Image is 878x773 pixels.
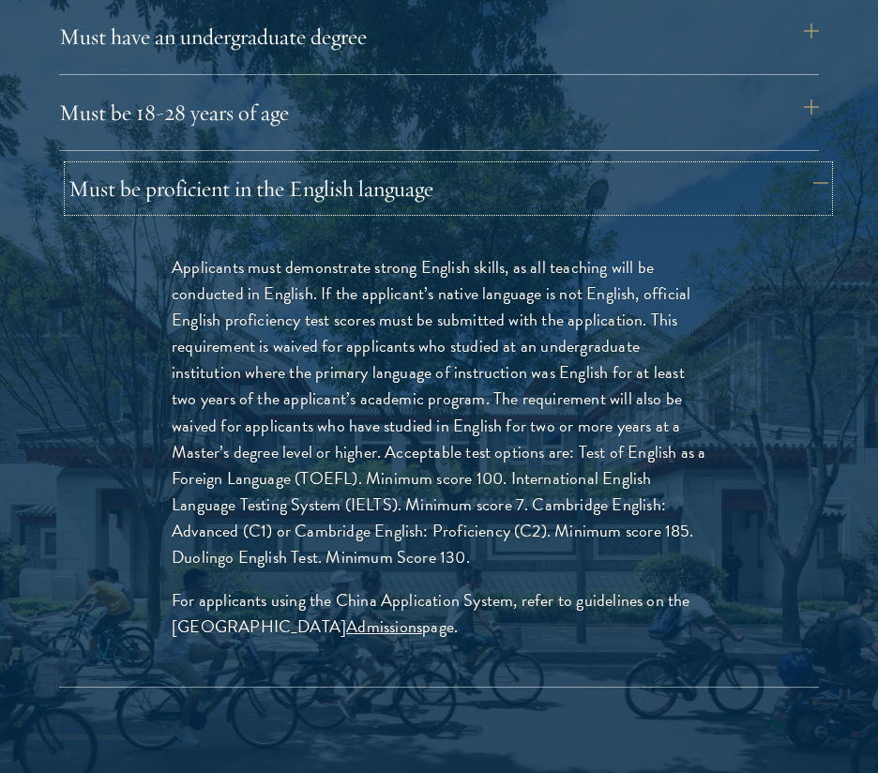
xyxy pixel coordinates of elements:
[172,587,706,640] p: For applicants using the China Application System, refer to guidelines on the [GEOGRAPHIC_DATA] p...
[68,166,828,211] button: Must be proficient in the English language
[346,614,422,639] a: Admissions
[172,254,706,570] p: Applicants must demonstrate strong English skills, as all teaching will be conducted in English. ...
[59,14,819,59] button: Must have an undergraduate degree
[59,90,819,135] button: Must be 18-28 years of age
